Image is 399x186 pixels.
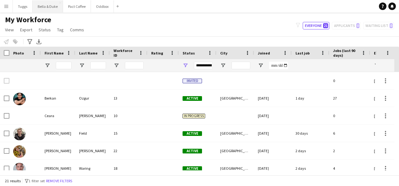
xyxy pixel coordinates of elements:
[183,51,195,55] span: Status
[5,15,51,24] span: My Workforce
[183,63,188,68] button: Open Filter Menu
[125,62,144,69] input: Workforce ID Filter Input
[329,160,370,177] div: 4
[39,27,51,33] span: Status
[254,160,292,177] div: [DATE]
[231,62,250,69] input: City Filter Input
[18,26,35,34] a: Export
[295,51,310,55] span: Last job
[292,160,329,177] div: 2 days
[13,145,26,158] img: Heather Horsman
[29,178,45,183] span: 1 filter set
[292,90,329,107] div: 1 day
[183,131,202,136] span: Active
[329,72,370,89] div: 0
[67,26,87,34] a: Comms
[4,78,9,84] input: Row Selection is disabled for this row (unchecked)
[3,26,16,34] a: View
[41,160,75,177] div: [PERSON_NAME]
[333,48,359,58] span: Jobs (last 90 days)
[63,0,91,13] button: Pact Coffee
[45,178,73,184] button: Remove filters
[151,51,163,55] span: Rating
[110,160,147,177] div: 18
[110,142,147,159] div: 22
[220,51,227,55] span: City
[329,125,370,142] div: 6
[254,125,292,142] div: [DATE]
[41,90,75,107] div: Berkan
[254,107,292,124] div: [DATE]
[55,26,66,34] a: Tag
[374,63,380,68] button: Open Filter Menu
[114,48,136,58] span: Workforce ID
[216,125,254,142] div: [GEOGRAPHIC_DATA]
[110,125,147,142] div: 15
[269,62,288,69] input: Joined Filter Input
[254,90,292,107] div: [DATE]
[75,107,110,124] div: [PERSON_NAME]
[75,160,110,177] div: Waring
[41,107,75,124] div: Ceara
[57,27,64,33] span: Tag
[323,23,328,28] span: 21
[216,160,254,177] div: [GEOGRAPHIC_DATA]
[329,107,370,124] div: 0
[45,63,50,68] button: Open Filter Menu
[36,26,53,34] a: Status
[13,0,33,13] button: Tuggs
[79,51,98,55] span: Last Name
[13,93,26,105] img: Berkan Ozgur
[110,107,147,124] div: 10
[374,51,384,55] span: Email
[258,51,270,55] span: Joined
[13,128,26,140] img: Charlie Field
[183,166,202,171] span: Active
[75,125,110,142] div: Field
[5,27,14,33] span: View
[33,0,63,13] button: Bella & Duke
[13,163,26,175] img: Jacob Waring
[41,125,75,142] div: [PERSON_NAME]
[303,22,329,29] button: Everyone21
[220,63,226,68] button: Open Filter Menu
[292,142,329,159] div: 2 days
[90,62,106,69] input: Last Name Filter Input
[35,38,43,45] app-action-btn: Export XLSX
[41,142,75,159] div: [PERSON_NAME]
[329,142,370,159] div: 2
[183,79,202,83] span: Invited
[183,114,205,118] span: In progress
[292,125,329,142] div: 30 days
[216,90,254,107] div: [GEOGRAPHIC_DATA]
[114,63,119,68] button: Open Filter Menu
[258,63,263,68] button: Open Filter Menu
[75,142,110,159] div: [PERSON_NAME]
[183,96,202,101] span: Active
[13,51,24,55] span: Photo
[75,90,110,107] div: Ozgur
[183,149,202,153] span: Active
[254,142,292,159] div: [DATE]
[20,27,32,33] span: Export
[216,142,254,159] div: [GEOGRAPHIC_DATA]
[329,90,370,107] div: 27
[110,90,147,107] div: 13
[70,27,84,33] span: Comms
[91,0,114,13] button: Oddbox
[26,38,34,45] app-action-btn: Advanced filters
[56,62,72,69] input: First Name Filter Input
[79,63,85,68] button: Open Filter Menu
[45,51,64,55] span: First Name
